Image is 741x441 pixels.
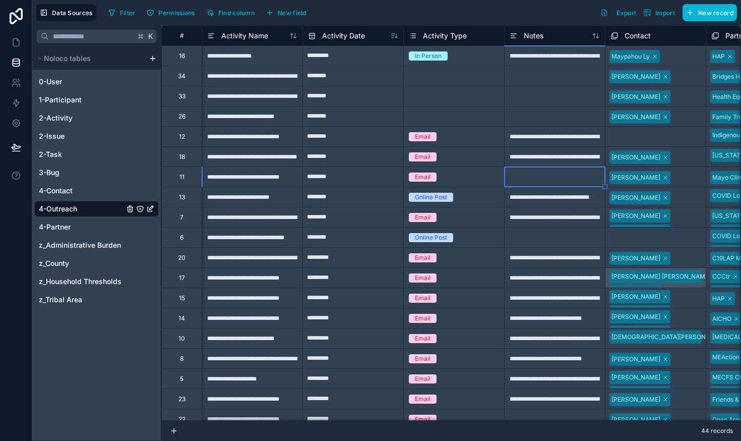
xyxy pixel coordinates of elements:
[415,354,430,363] div: Email
[179,173,184,181] div: 11
[415,51,442,61] div: In Person
[169,32,194,39] div: #
[218,9,255,17] span: Find column
[611,327,660,337] div: [PERSON_NAME]
[415,294,430,303] div: Email
[262,5,310,20] button: New field
[143,5,202,20] a: Permissions
[147,33,154,40] span: K
[611,395,660,404] div: [PERSON_NAME]
[178,113,186,121] div: 26
[180,355,183,363] div: 8
[415,415,430,424] div: Email
[683,4,737,21] button: New record
[415,132,430,141] div: Email
[143,5,198,20] button: Permissions
[611,113,660,122] div: [PERSON_NAME]
[611,72,660,81] div: [PERSON_NAME]
[611,292,660,301] div: [PERSON_NAME]
[180,234,183,242] div: 6
[611,333,728,342] div: [DEMOGRAPHIC_DATA][PERSON_NAME]
[178,254,186,262] div: 20
[415,253,430,262] div: Email
[712,52,725,61] div: HAP
[611,193,660,202] div: [PERSON_NAME]
[698,9,733,17] span: New record
[678,4,737,21] a: New record
[712,314,731,323] div: AICHO
[36,4,96,21] button: Data Sources
[611,153,660,162] div: [PERSON_NAME]
[712,272,730,281] div: CCCtr
[178,92,186,100] div: 33
[611,388,660,397] div: [PERSON_NAME]
[278,9,306,17] span: New field
[611,373,660,382] div: [PERSON_NAME]
[611,312,660,321] div: [PERSON_NAME]
[179,274,185,282] div: 17
[203,5,258,20] button: Find column
[52,9,93,17] span: Data Sources
[178,395,186,403] div: 23
[655,9,675,17] span: Import
[178,415,186,423] div: 22
[179,193,185,201] div: 13
[158,9,195,17] span: Permissions
[415,213,430,222] div: Email
[611,254,660,263] div: [PERSON_NAME]
[524,31,543,41] span: Notes
[616,9,636,17] span: Export
[221,31,268,41] span: Activity Name
[415,374,430,383] div: Email
[611,211,660,220] div: [PERSON_NAME]
[178,335,185,343] div: 10
[415,193,447,202] div: Online Post
[611,307,660,316] div: [PERSON_NAME]
[179,294,185,302] div: 15
[611,52,650,61] div: Maypahou Ly
[322,31,365,41] span: Activity Date
[712,294,725,303] div: HAP
[611,415,660,424] div: [PERSON_NAME]
[423,31,467,41] span: Activity Type
[180,375,183,383] div: 5
[611,355,660,364] div: [PERSON_NAME]
[179,52,185,60] div: 16
[120,9,136,17] span: Filter
[104,5,139,20] button: Filter
[415,173,430,182] div: Email
[611,227,660,236] div: [PERSON_NAME]
[415,273,430,283] div: Email
[179,133,185,141] div: 12
[640,4,678,21] button: Import
[611,173,660,182] div: [PERSON_NAME]
[701,427,733,435] span: 44 records
[415,334,430,343] div: Email
[180,213,183,222] div: 7
[178,314,185,322] div: 14
[415,152,430,161] div: Email
[415,233,447,242] div: Online Post
[415,314,430,323] div: Email
[611,92,660,101] div: [PERSON_NAME]
[178,72,186,80] div: 34
[179,153,185,161] div: 18
[597,4,640,21] button: Export
[415,395,430,404] div: Email
[625,31,651,41] span: Contact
